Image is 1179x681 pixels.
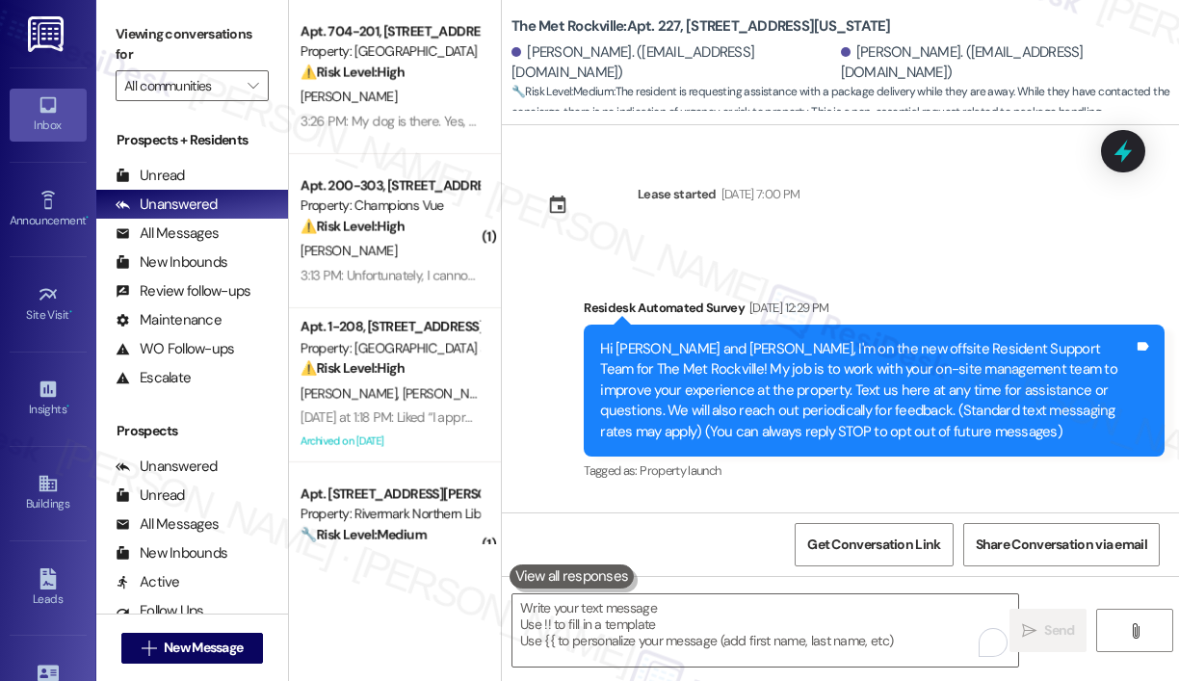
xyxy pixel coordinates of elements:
div: Apt. 1-208, [STREET_ADDRESS] [301,317,479,337]
button: Get Conversation Link [795,523,953,566]
div: Hi [PERSON_NAME] and [PERSON_NAME], I'm on the new offsite Resident Support Team for The Met Rock... [600,339,1134,442]
div: Property: Champions Vue [301,196,479,216]
span: Get Conversation Link [807,535,940,555]
i:  [1022,623,1036,639]
img: ResiDesk Logo [28,16,67,52]
div: WO Follow-ups [116,339,234,359]
a: Site Visit • [10,278,87,330]
i:  [248,78,258,93]
b: The Met Rockville: Apt. 227, [STREET_ADDRESS][US_STATE] [511,16,891,37]
div: [PERSON_NAME]. ([EMAIL_ADDRESS][DOMAIN_NAME]) [511,42,836,84]
input: All communities [124,70,238,101]
div: Apt. 200-303, [STREET_ADDRESS] [301,175,479,196]
i:  [142,641,156,656]
div: Unanswered [116,195,218,215]
div: All Messages [116,223,219,244]
i:  [1128,623,1142,639]
div: Unanswered [116,457,218,477]
span: [PERSON_NAME] [301,88,397,105]
div: New Inbounds [116,543,227,563]
div: Property: [GEOGRAPHIC_DATA] at [GEOGRAPHIC_DATA] [301,338,479,358]
textarea: To enrich screen reader interactions, please activate Accessibility in Grammarly extension settings [512,594,1018,667]
span: Send [1044,620,1074,641]
div: Review follow-ups [116,281,250,301]
div: 3:26 PM: My dog is there. Yes, you may go in. [301,113,549,130]
div: Apt. 704-201, [STREET_ADDRESS][PERSON_NAME] [301,21,479,41]
div: Archived on [DATE] [299,430,481,454]
button: New Message [121,633,264,664]
div: Unread [116,485,185,506]
strong: ⚠️ Risk Level: High [301,218,405,235]
div: Unread [116,166,185,186]
span: : The resident is requesting assistance with a package delivery while they are away. While they h... [511,82,1179,123]
a: Inbox [10,89,87,141]
strong: 🔧 Risk Level: Medium [511,84,614,99]
div: Property: Rivermark Northern Liberties [301,504,479,524]
div: Apt. [STREET_ADDRESS][PERSON_NAME] [301,484,479,504]
button: Send [1009,609,1087,652]
strong: ⚠️ Risk Level: High [301,64,405,81]
div: New Inbounds [116,252,227,273]
div: All Messages [116,514,219,535]
div: Property: [GEOGRAPHIC_DATA] [301,41,479,62]
span: • [69,305,72,319]
a: Buildings [10,467,87,519]
label: Viewing conversations for [116,19,269,70]
strong: ⚠️ Risk Level: High [301,359,405,377]
span: New Message [164,638,243,658]
span: Share Conversation via email [976,535,1147,555]
div: Prospects [96,421,288,441]
div: Residesk Automated Survey [584,298,1165,325]
div: [DATE] at 1:18 PM: Liked “I appreciate that! Hopefully sooner than later, it's been a week withou... [301,408,930,426]
div: Maintenance [116,310,222,330]
div: Follow Ups [116,601,204,621]
div: Lease started [638,184,717,204]
div: [DATE] 12:29 PM [745,298,828,318]
div: 3:13 PM: Unfortunately, I cannot right now so I will have to check when I get home after work [301,267,806,284]
span: [PERSON_NAME] [403,384,499,402]
a: Insights • [10,373,87,425]
div: [PERSON_NAME]. ([EMAIL_ADDRESS][DOMAIN_NAME]) [841,42,1166,84]
a: Leads [10,563,87,615]
div: Active [116,572,180,592]
div: Escalate [116,368,191,388]
strong: 🔧 Risk Level: Medium [301,526,426,543]
div: [DATE] 7:00 PM [717,184,800,204]
div: Tagged as: [584,457,1165,485]
div: Prospects + Residents [96,130,288,150]
button: Share Conversation via email [963,523,1160,566]
span: [PERSON_NAME] [301,242,397,259]
span: Property launch [640,462,720,479]
span: • [86,211,89,224]
span: [PERSON_NAME] [301,384,403,402]
span: • [66,400,69,413]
